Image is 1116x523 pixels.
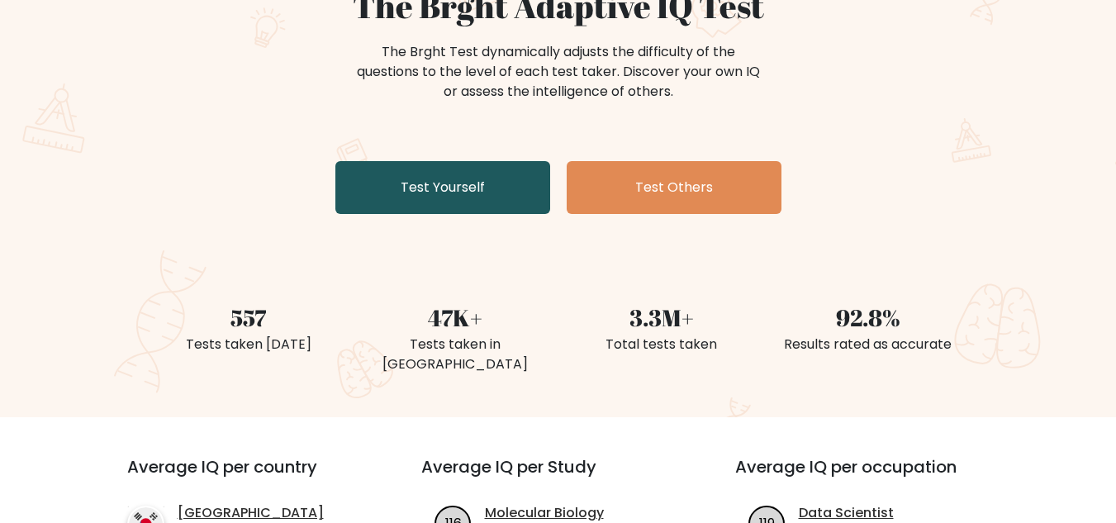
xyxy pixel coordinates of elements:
[155,335,342,354] div: Tests taken [DATE]
[799,503,894,523] a: Data Scientist
[352,42,765,102] div: The Brght Test dynamically adjusts the difficulty of the questions to the level of each test take...
[775,335,962,354] div: Results rated as accurate
[485,503,604,523] a: Molecular Biology
[127,457,362,497] h3: Average IQ per country
[568,300,755,335] div: 3.3M+
[178,503,324,523] a: [GEOGRAPHIC_DATA]
[155,300,342,335] div: 557
[421,457,696,497] h3: Average IQ per Study
[775,300,962,335] div: 92.8%
[362,300,549,335] div: 47K+
[735,457,1009,497] h3: Average IQ per occupation
[568,335,755,354] div: Total tests taken
[335,161,550,214] a: Test Yourself
[362,335,549,374] div: Tests taken in [GEOGRAPHIC_DATA]
[567,161,781,214] a: Test Others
